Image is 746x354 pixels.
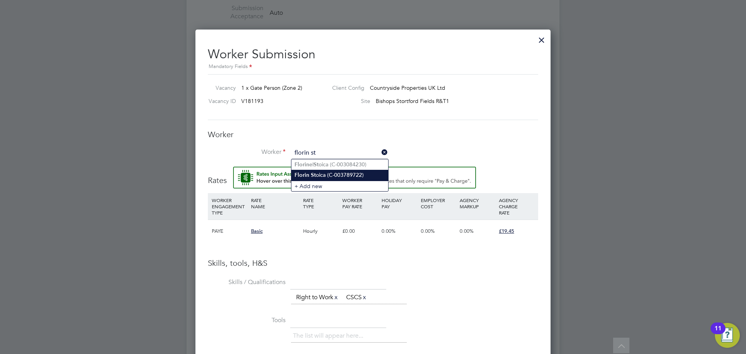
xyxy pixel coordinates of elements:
[497,193,536,220] div: AGENCY CHARGE RATE
[362,292,367,302] a: x
[326,98,370,105] label: Site
[291,181,388,191] li: + Add new
[233,167,476,188] button: Rate Assistant
[499,228,514,234] span: £19.45
[295,161,309,168] b: Florin
[326,84,364,91] label: Client Config
[292,147,388,159] input: Search for...
[291,170,388,180] li: oica (C-003789722)
[208,258,538,268] h3: Skills, tools, H&S
[301,193,340,213] div: RATE TYPE
[208,148,286,156] label: Worker
[293,331,366,341] li: The list will appear here...
[241,84,302,91] span: 1 x Gate Person (Zone 2)
[210,193,249,220] div: WORKER ENGAGEMENT TYPE
[343,292,370,303] li: CSCS
[291,159,388,170] li: el oica (C-003084230)
[301,220,340,242] div: Hourly
[314,161,319,168] b: St
[421,228,435,234] span: 0.00%
[382,228,396,234] span: 0.00%
[715,323,740,348] button: Open Resource Center, 11 new notifications
[715,328,722,338] div: 11
[208,40,538,71] h2: Worker Submission
[251,228,263,234] span: Basic
[208,167,538,185] h3: Rates
[293,292,342,303] li: Right to Work
[205,98,236,105] label: Vacancy ID
[210,220,249,242] div: PAYE
[241,98,263,105] span: V181193
[419,193,458,213] div: EMPLOYER COST
[205,84,236,91] label: Vacancy
[295,172,309,178] b: Florin
[311,172,316,178] b: St
[208,129,538,140] h3: Worker
[340,220,380,242] div: £0.00
[249,193,301,213] div: RATE NAME
[458,193,497,213] div: AGENCY MARKUP
[460,228,474,234] span: 0.00%
[208,316,286,324] label: Tools
[340,193,380,213] div: WORKER PAY RATE
[376,98,449,105] span: Bishops Stortford Fields R&T1
[380,193,419,213] div: HOLIDAY PAY
[370,84,445,91] span: Countryside Properties UK Ltd
[208,278,286,286] label: Skills / Qualifications
[333,292,339,302] a: x
[208,63,538,71] div: Mandatory Fields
